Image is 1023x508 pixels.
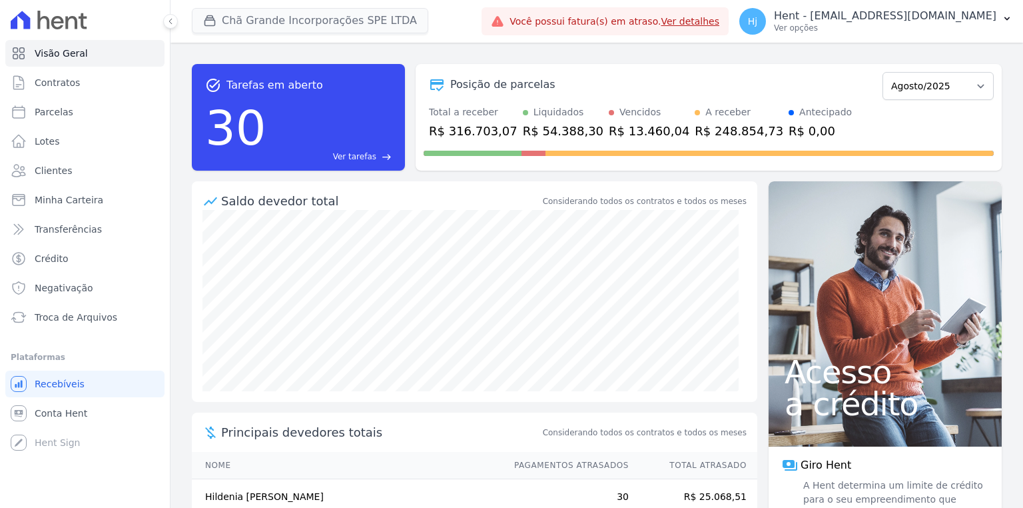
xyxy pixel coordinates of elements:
[5,400,165,427] a: Conta Hent
[35,135,60,148] span: Lotes
[619,105,661,119] div: Vencidos
[543,427,747,439] span: Considerando todos os contratos e todos os meses
[5,157,165,184] a: Clientes
[35,223,102,236] span: Transferências
[35,47,88,60] span: Visão Geral
[35,311,117,324] span: Troca de Arquivos
[748,17,757,26] span: Hj
[629,452,757,479] th: Total Atrasado
[5,187,165,213] a: Minha Carteira
[205,93,266,163] div: 30
[35,252,69,265] span: Crédito
[5,99,165,125] a: Parcelas
[35,193,103,207] span: Minha Carteira
[510,15,719,29] span: Você possui fatura(s) em atraso.
[192,8,428,33] button: Chã Grande Incorporações SPE LTDA
[429,105,517,119] div: Total a receber
[221,192,540,210] div: Saldo devedor total
[502,452,629,479] th: Pagamentos Atrasados
[774,9,996,23] p: Hent - [EMAIL_ADDRESS][DOMAIN_NAME]
[192,452,502,479] th: Nome
[5,371,165,397] a: Recebíveis
[35,164,72,177] span: Clientes
[609,122,689,140] div: R$ 13.460,04
[729,3,1023,40] button: Hj Hent - [EMAIL_ADDRESS][DOMAIN_NAME] Ver opções
[5,304,165,331] a: Troca de Arquivos
[226,77,323,93] span: Tarefas em aberto
[333,151,376,163] span: Ver tarefas
[5,245,165,272] a: Crédito
[705,105,751,119] div: A receber
[5,69,165,96] a: Contratos
[695,122,783,140] div: R$ 248.854,73
[11,349,159,365] div: Plataformas
[5,40,165,67] a: Visão Geral
[205,77,221,93] span: task_alt
[5,128,165,155] a: Lotes
[382,152,392,162] span: east
[533,105,584,119] div: Liquidados
[523,122,603,140] div: R$ 54.388,30
[785,356,986,388] span: Acesso
[5,275,165,301] a: Negativação
[35,377,85,391] span: Recebíveis
[272,151,392,163] a: Ver tarefas east
[450,77,555,93] div: Posição de parcelas
[543,195,747,207] div: Considerando todos os contratos e todos os meses
[789,122,852,140] div: R$ 0,00
[221,423,540,441] span: Principais devedores totais
[35,105,73,119] span: Parcelas
[35,76,80,89] span: Contratos
[661,16,719,27] a: Ver detalhes
[429,122,517,140] div: R$ 316.703,07
[801,457,851,473] span: Giro Hent
[35,407,87,420] span: Conta Hent
[785,388,986,420] span: a crédito
[774,23,996,33] p: Ver opções
[35,281,93,295] span: Negativação
[799,105,852,119] div: Antecipado
[5,216,165,243] a: Transferências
